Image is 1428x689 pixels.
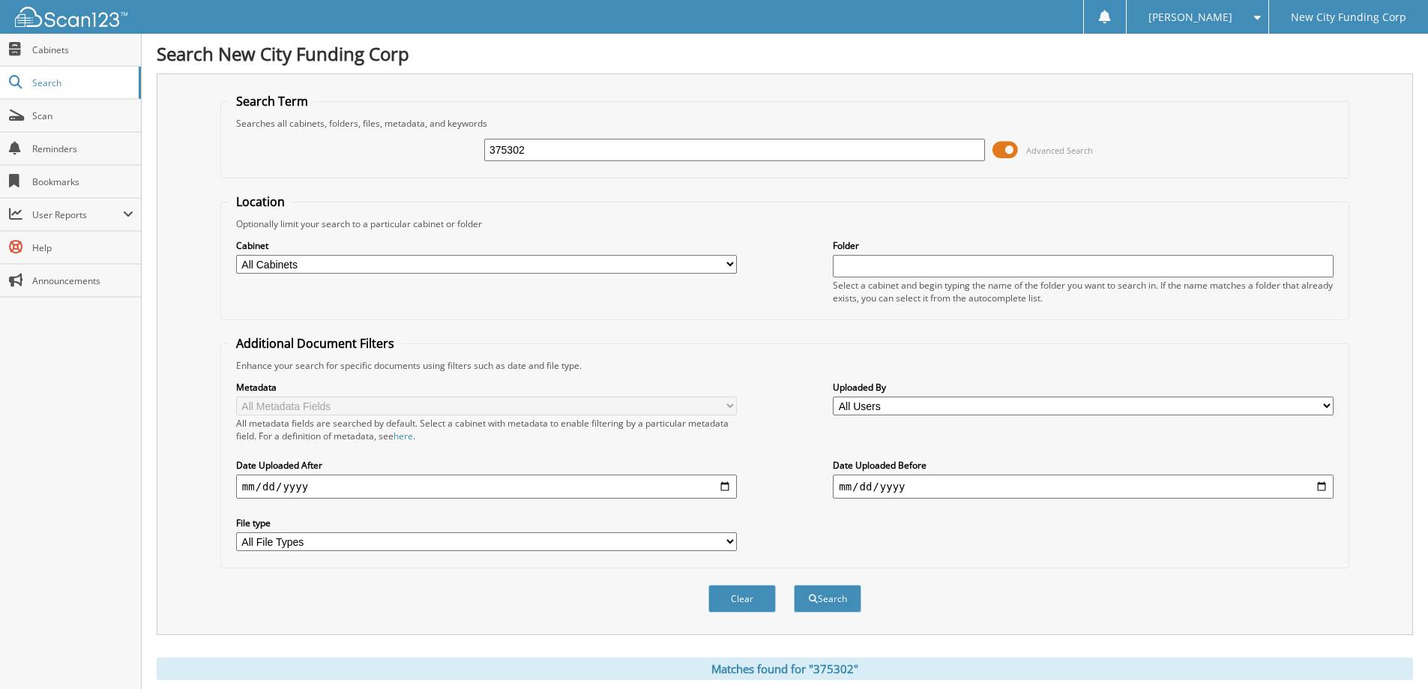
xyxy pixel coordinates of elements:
[15,7,127,27] img: scan123-logo-white.svg
[236,239,737,252] label: Cabinet
[157,41,1413,66] h1: Search New City Funding Corp
[229,117,1341,130] div: Searches all cabinets, folders, files, metadata, and keywords
[32,241,133,254] span: Help
[833,279,1334,304] div: Select a cabinet and begin typing the name of the folder you want to search in. If the name match...
[229,217,1341,230] div: Optionally limit your search to a particular cabinet or folder
[157,658,1413,680] div: Matches found for "375302"
[708,585,776,613] button: Clear
[32,76,131,89] span: Search
[833,239,1334,252] label: Folder
[236,459,737,472] label: Date Uploaded After
[794,585,861,613] button: Search
[229,359,1341,372] div: Enhance your search for specific documents using filters such as date and file type.
[236,475,737,499] input: start
[32,43,133,56] span: Cabinets
[1148,13,1232,22] span: [PERSON_NAME]
[32,208,123,221] span: User Reports
[1291,13,1406,22] span: New City Funding Corp
[1026,145,1093,156] span: Advanced Search
[394,430,413,442] a: here
[32,175,133,188] span: Bookmarks
[833,459,1334,472] label: Date Uploaded Before
[236,417,737,442] div: All metadata fields are searched by default. Select a cabinet with metadata to enable filtering b...
[32,109,133,122] span: Scan
[833,475,1334,499] input: end
[229,93,316,109] legend: Search Term
[32,142,133,155] span: Reminders
[833,381,1334,394] label: Uploaded By
[236,381,737,394] label: Metadata
[236,517,737,529] label: File type
[229,335,402,352] legend: Additional Document Filters
[229,193,292,210] legend: Location
[32,274,133,287] span: Announcements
